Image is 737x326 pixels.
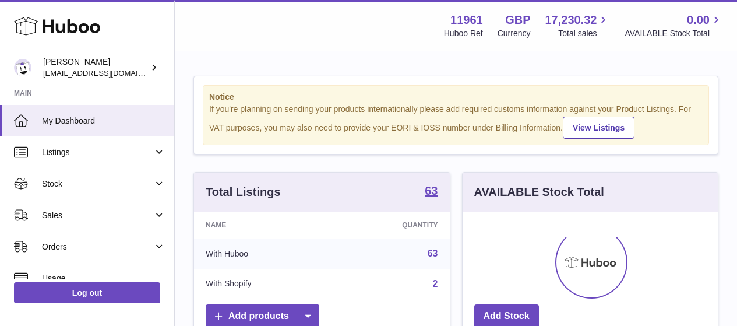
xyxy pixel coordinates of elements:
span: Total sales [558,28,610,39]
td: With Shopify [194,269,332,299]
div: If you're planning on sending your products internationally please add required customs informati... [209,104,703,139]
span: Listings [42,147,153,158]
th: Quantity [332,212,449,239]
a: View Listings [563,117,634,139]
span: Usage [42,273,165,284]
img: internalAdmin-11961@internal.huboo.com [14,59,31,76]
span: 0.00 [687,12,710,28]
span: Stock [42,178,153,190]
span: Sales [42,210,153,221]
div: Currency [498,28,531,39]
a: Log out [14,282,160,303]
strong: 63 [425,185,438,197]
h3: Total Listings [206,184,281,200]
a: 63 [428,248,438,258]
strong: Notice [209,92,703,103]
span: 17,230.32 [545,12,597,28]
strong: GBP [505,12,530,28]
a: 63 [425,185,438,199]
span: Orders [42,241,153,253]
strong: 11961 [450,12,483,28]
span: AVAILABLE Stock Total [625,28,723,39]
div: [PERSON_NAME] [43,57,148,79]
div: Huboo Ref [444,28,483,39]
h3: AVAILABLE Stock Total [474,184,604,200]
td: With Huboo [194,239,332,269]
th: Name [194,212,332,239]
a: 0.00 AVAILABLE Stock Total [625,12,723,39]
span: My Dashboard [42,115,165,127]
a: 17,230.32 Total sales [545,12,610,39]
span: [EMAIL_ADDRESS][DOMAIN_NAME] [43,68,171,78]
a: 2 [433,279,438,289]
